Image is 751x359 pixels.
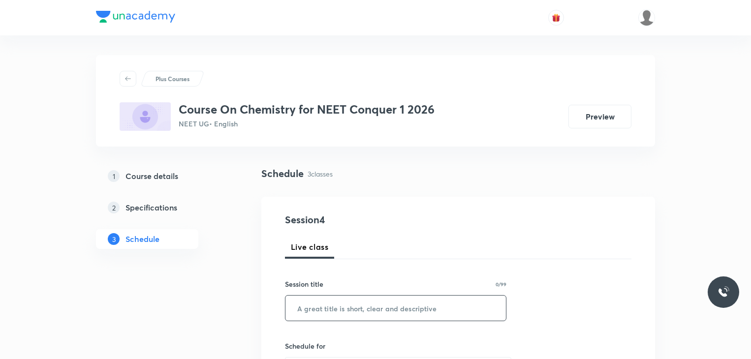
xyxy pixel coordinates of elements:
p: 3 classes [308,169,333,179]
a: 1Course details [96,166,230,186]
button: Preview [568,105,631,128]
img: Athira [638,9,655,26]
a: Company Logo [96,11,175,25]
h5: Schedule [125,233,159,245]
p: NEET UG • English [179,119,435,129]
span: Live class [291,241,328,253]
h5: Course details [125,170,178,182]
p: Plus Courses [156,74,189,83]
img: avatar [552,13,561,22]
button: avatar [548,10,564,26]
img: D892B045-E906-4CAE-BB84-22C900A9FC6D_plus.png [120,102,171,131]
h3: Course On Chemistry for NEET Conquer 1 2026 [179,102,435,117]
h4: Schedule [261,166,304,181]
img: Company Logo [96,11,175,23]
input: A great title is short, clear and descriptive [285,296,506,321]
p: 2 [108,202,120,213]
p: 0/99 [496,282,506,287]
h6: Schedule for [285,341,506,351]
p: 3 [108,233,120,245]
p: 1 [108,170,120,182]
h6: Session title [285,279,323,289]
h4: Session 4 [285,212,465,227]
h5: Specifications [125,202,177,213]
a: 2Specifications [96,198,230,217]
img: ttu [718,286,729,298]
